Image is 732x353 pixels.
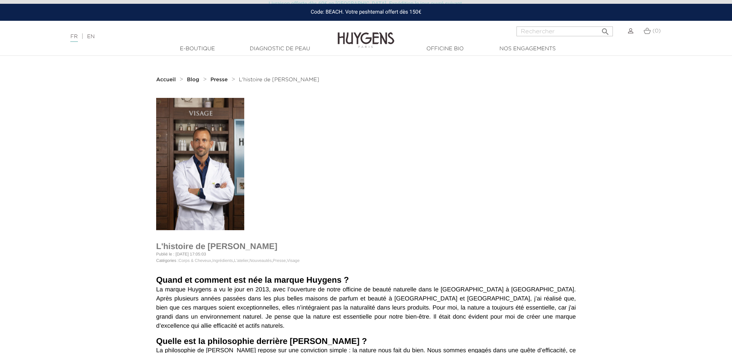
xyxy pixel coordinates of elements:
[234,259,248,263] a: L'atelier
[212,259,233,263] a: Ingrédients
[67,32,299,41] div: |
[187,77,201,83] a: Blog
[156,336,576,346] h1: Quelle est la philosophie derrière [PERSON_NAME] ?
[601,25,610,34] i: 
[287,259,299,263] a: Visage
[242,45,318,53] a: Diagnostic de peau
[239,77,319,83] a: L'histoire de [PERSON_NAME]
[156,242,576,251] h1: L'histoire de [PERSON_NAME]
[338,20,394,49] img: Huygens
[156,98,244,230] img: L'histoire de Huygens
[516,26,613,36] input: Rechercher
[187,77,199,82] strong: Blog
[156,286,576,329] em: La marque Huygens a vu le jour en 2013, avec l’ouverture de notre officine de beauté naturelle da...
[160,45,235,53] a: E-Boutique
[156,275,576,285] h1: Quand et comment est née la marque Huygens ?
[210,77,228,82] strong: Presse
[156,251,576,264] p: Publié le : [DATE] 17:05:03 Catégories : , , , , ,
[407,45,483,53] a: Officine Bio
[273,259,286,263] a: Presse
[178,259,211,263] a: Corps & Cheveux
[490,45,565,53] a: Nos engagements
[70,34,78,42] a: FR
[156,77,177,83] a: Accueil
[210,77,229,83] a: Presse
[250,259,272,263] a: Nouveautés
[653,28,661,34] span: (0)
[87,34,95,39] a: EN
[239,77,319,82] span: L'histoire de [PERSON_NAME]
[599,24,612,34] button: 
[156,77,176,82] strong: Accueil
